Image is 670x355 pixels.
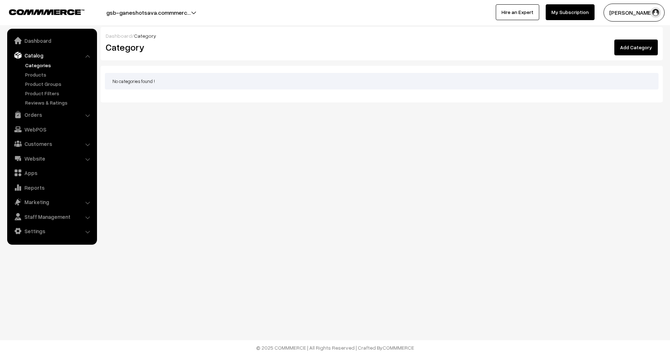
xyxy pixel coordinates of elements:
a: Apps [9,166,94,179]
a: Product Filters [23,89,94,97]
img: user [650,7,661,18]
button: gsb-ganeshotsava.commmerc… [81,4,216,22]
a: Product Groups [23,80,94,88]
a: COMMMERCE [9,7,72,16]
a: Settings [9,225,94,238]
a: COMMMERCE [383,345,414,351]
a: WebPOS [9,123,94,136]
a: Website [9,152,94,165]
div: / [106,32,658,40]
a: Orders [9,108,94,121]
a: Catalog [9,49,94,62]
a: Dashboard [106,33,132,39]
a: Customers [9,137,94,150]
a: Add Category [614,40,658,55]
a: Dashboard [9,34,94,47]
button: [PERSON_NAME] [604,4,665,22]
a: Reviews & Ratings [23,99,94,106]
div: No categories found ! [105,73,659,89]
h2: Category [106,42,376,53]
a: Staff Management [9,210,94,223]
img: COMMMERCE [9,9,84,15]
a: Hire an Expert [496,4,539,20]
span: Category [134,33,156,39]
a: Categories [23,61,94,69]
a: My Subscription [546,4,595,20]
a: Marketing [9,195,94,208]
a: Products [23,71,94,78]
a: Reports [9,181,94,194]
